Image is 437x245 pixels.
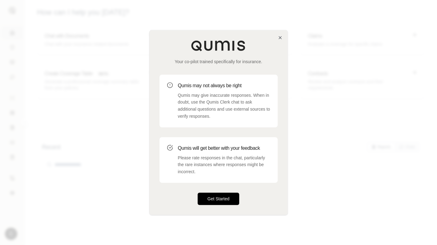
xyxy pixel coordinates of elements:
[198,193,240,205] button: Get Started
[178,92,270,120] p: Qumis may give inaccurate responses. When in doubt, use the Qumis Clerk chat to ask additional qu...
[178,82,270,89] h3: Qumis may not always be right
[178,145,270,152] h3: Qumis will get better with your feedback
[191,40,246,51] img: Qumis Logo
[160,59,278,65] p: Your co-pilot trained specifically for insurance.
[178,154,270,175] p: Please rate responses in the chat, particularly the rare instances where responses might be incor...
